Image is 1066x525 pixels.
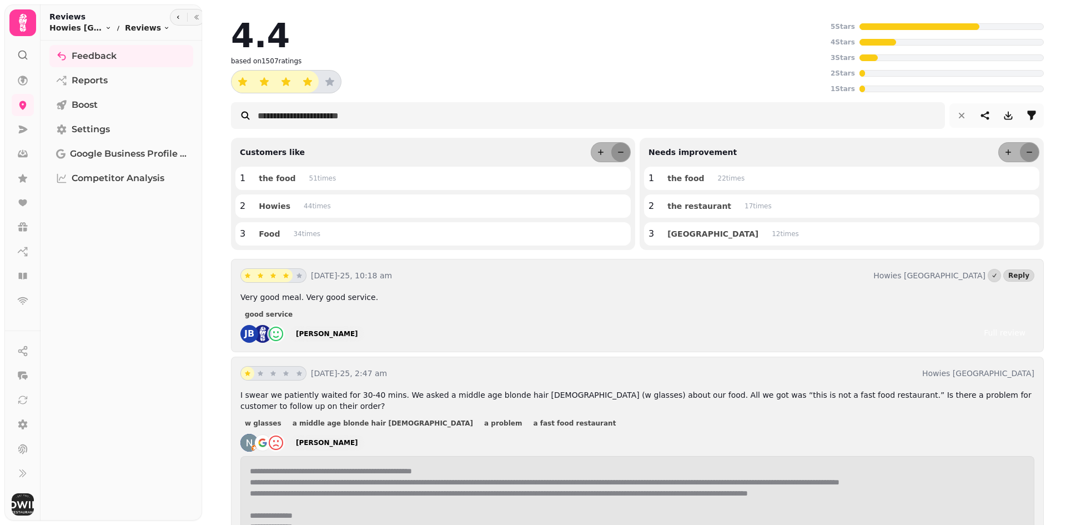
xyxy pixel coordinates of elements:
[72,49,117,63] span: Feedback
[648,227,654,241] p: 3
[644,147,737,158] p: Needs improvement
[831,84,855,93] p: 1 Stars
[658,227,767,241] button: [GEOGRAPHIC_DATA]
[266,269,280,282] button: star
[49,11,170,22] h2: Reviews
[480,418,526,429] button: a problem
[311,368,918,379] p: [DATE]-25, 2:47 am
[988,269,1001,282] button: Marked as done
[259,174,295,182] span: the food
[304,202,331,211] p: 44 time s
[296,329,358,338] div: [PERSON_NAME]
[41,41,202,521] nav: Tabs
[293,229,320,238] p: 34 time s
[658,171,713,186] button: the food
[484,420,522,427] span: a problem
[311,270,869,281] p: [DATE]-25, 10:18 am
[244,329,254,338] span: JB
[245,311,293,318] span: good service
[658,199,740,213] button: the restaurant
[49,167,193,189] a: Competitor Analysis
[240,434,258,452] img: ACg8ocLfQSL8CG2suK50cSyONDcAhRYMy1b5jP1LgQPYEptTwhVxTg=s120-c-rp-mo-ba3-br100
[254,325,271,343] img: st.png
[648,172,654,185] p: 1
[259,230,280,238] span: Food
[974,104,996,127] button: share-thread
[296,438,358,447] div: [PERSON_NAME]
[254,367,267,380] button: star
[831,38,855,47] p: 4 Stars
[250,171,304,186] button: the food
[241,367,254,380] button: star
[1020,104,1043,127] button: filter
[240,391,1032,411] span: I swear we patiently waited for 30-40 mins. We asked a middle age blonde hair [DEMOGRAPHIC_DATA] ...
[240,418,286,429] button: w glasses
[250,199,299,213] button: Howies
[1003,269,1034,282] button: Reply
[591,143,610,162] button: more
[72,123,110,136] span: Settings
[49,22,112,33] button: Howies [GEOGRAPHIC_DATA]
[235,147,305,158] p: Customers like
[296,71,319,93] button: star
[1020,143,1039,162] button: less
[873,270,985,281] p: Howies [GEOGRAPHIC_DATA]
[240,172,245,185] p: 1
[266,367,280,380] button: star
[240,227,245,241] p: 3
[240,309,297,320] button: good service
[240,199,245,213] p: 2
[772,229,799,238] p: 12 time s
[533,420,616,427] span: a fast food restaurant
[72,98,98,112] span: Boost
[49,45,193,67] a: Feedback
[667,230,758,238] span: [GEOGRAPHIC_DATA]
[293,420,473,427] span: a middle age blonde hair [DEMOGRAPHIC_DATA]
[667,202,731,210] span: the restaurant
[279,269,293,282] button: star
[245,420,281,427] span: w glasses
[309,174,336,183] p: 51 time s
[240,293,378,302] span: Very good meal. Very good service.
[70,147,187,161] span: Google Business Profile (Beta)
[275,71,297,93] button: star
[922,368,1034,379] p: Howies [GEOGRAPHIC_DATA]
[253,71,275,93] button: star
[984,327,1025,338] div: Full review
[231,19,290,52] h2: 4.4
[49,22,103,33] span: Howies [GEOGRAPHIC_DATA]
[1008,272,1029,279] span: Reply
[72,172,164,185] span: Competitor Analysis
[49,69,193,92] a: Reports
[279,367,293,380] button: star
[254,269,267,282] button: star
[999,143,1018,162] button: more
[831,69,855,78] p: 2 Stars
[288,418,477,429] button: a middle age blonde hair [DEMOGRAPHIC_DATA]
[125,22,170,33] button: Reviews
[667,174,704,182] span: the food
[529,418,620,429] button: a fast food restaurant
[289,435,365,451] a: [PERSON_NAME]
[745,202,772,211] p: 17 time s
[232,71,254,93] button: star
[49,143,193,165] a: Google Business Profile (Beta)
[831,22,855,31] p: 5 Stars
[951,104,973,127] button: reset filters
[9,493,36,516] button: User avatar
[250,227,289,241] button: Food
[49,22,170,33] nav: breadcrumb
[293,367,306,380] button: star
[319,71,341,93] button: star
[49,118,193,141] a: Settings
[241,269,254,282] button: star
[254,434,271,452] img: go-emblem@2x.png
[293,269,306,282] button: star
[831,53,855,62] p: 3 Stars
[289,326,365,342] a: [PERSON_NAME]
[231,57,301,66] p: based on 1507 ratings
[718,174,745,183] p: 22 time s
[997,104,1019,127] button: download
[49,94,193,116] a: Boost
[259,202,290,210] span: Howies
